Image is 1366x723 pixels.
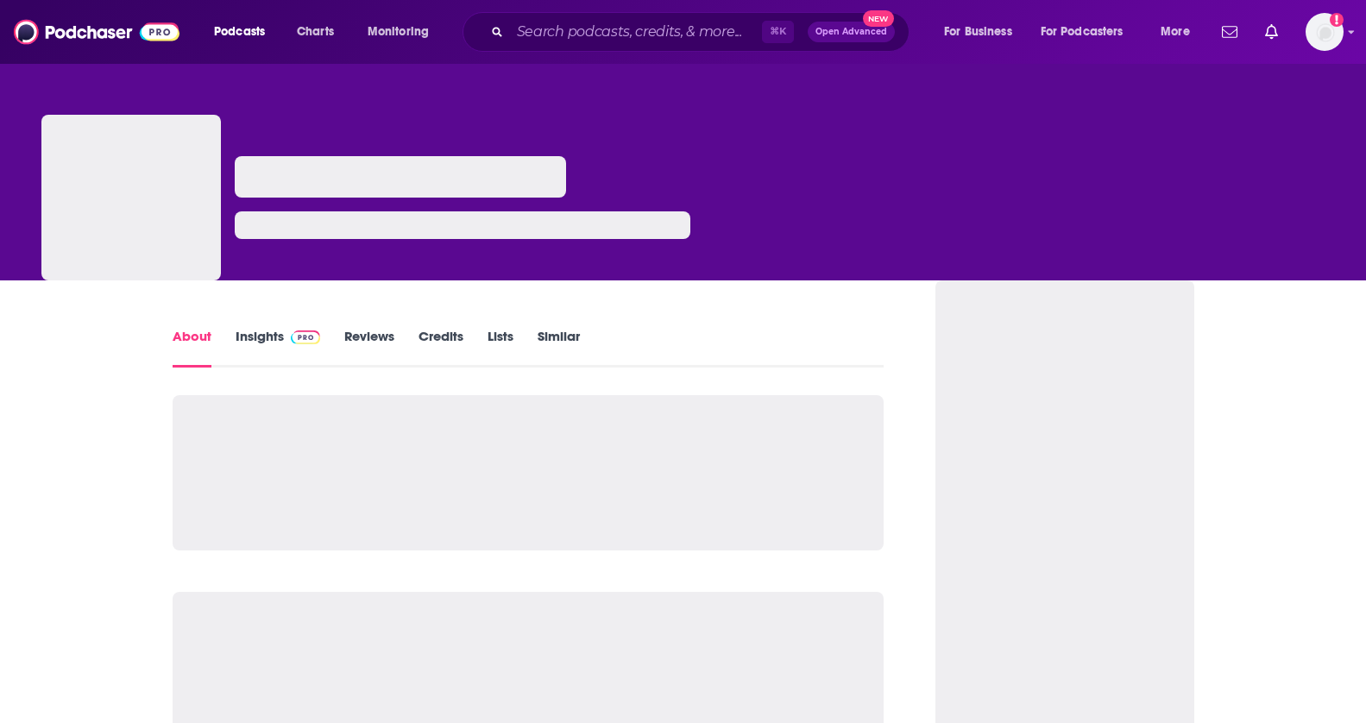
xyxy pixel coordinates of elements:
[1306,13,1344,51] button: Show profile menu
[1258,17,1285,47] a: Show notifications dropdown
[1029,18,1149,46] button: open menu
[368,20,429,44] span: Monitoring
[214,20,265,44] span: Podcasts
[1149,18,1212,46] button: open menu
[538,328,580,368] a: Similar
[863,10,894,27] span: New
[291,330,321,344] img: Podchaser Pro
[14,16,179,48] img: Podchaser - Follow, Share and Rate Podcasts
[1306,13,1344,51] img: User Profile
[344,328,394,368] a: Reviews
[1215,17,1244,47] a: Show notifications dropdown
[510,18,762,46] input: Search podcasts, credits, & more...
[1330,13,1344,27] svg: Add a profile image
[944,20,1012,44] span: For Business
[1041,20,1124,44] span: For Podcasters
[762,21,794,43] span: ⌘ K
[419,328,463,368] a: Credits
[286,18,344,46] a: Charts
[297,20,334,44] span: Charts
[479,12,926,52] div: Search podcasts, credits, & more...
[488,328,513,368] a: Lists
[808,22,895,42] button: Open AdvancedNew
[1161,20,1190,44] span: More
[1306,13,1344,51] span: Logged in as jacruz
[173,328,211,368] a: About
[815,28,887,36] span: Open Advanced
[202,18,287,46] button: open menu
[236,328,321,368] a: InsightsPodchaser Pro
[356,18,451,46] button: open menu
[932,18,1034,46] button: open menu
